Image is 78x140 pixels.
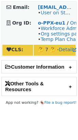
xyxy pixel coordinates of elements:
footer: App not working? 🪳 [1,99,77,106]
strong: Email: [13,4,30,10]
strong: Org ID: [12,20,31,26]
strong: / [67,20,68,26]
a: Detail [59,47,77,52]
a: o-PPX-eu1 [38,20,65,26]
strong: CLS: [6,47,23,52]
a: File a bug report! [44,100,77,105]
h2: Other Tools & Resources [2,77,76,96]
h2: Customer Information [2,60,76,73]
td: 🤔 7 🤔 - [34,45,76,56]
